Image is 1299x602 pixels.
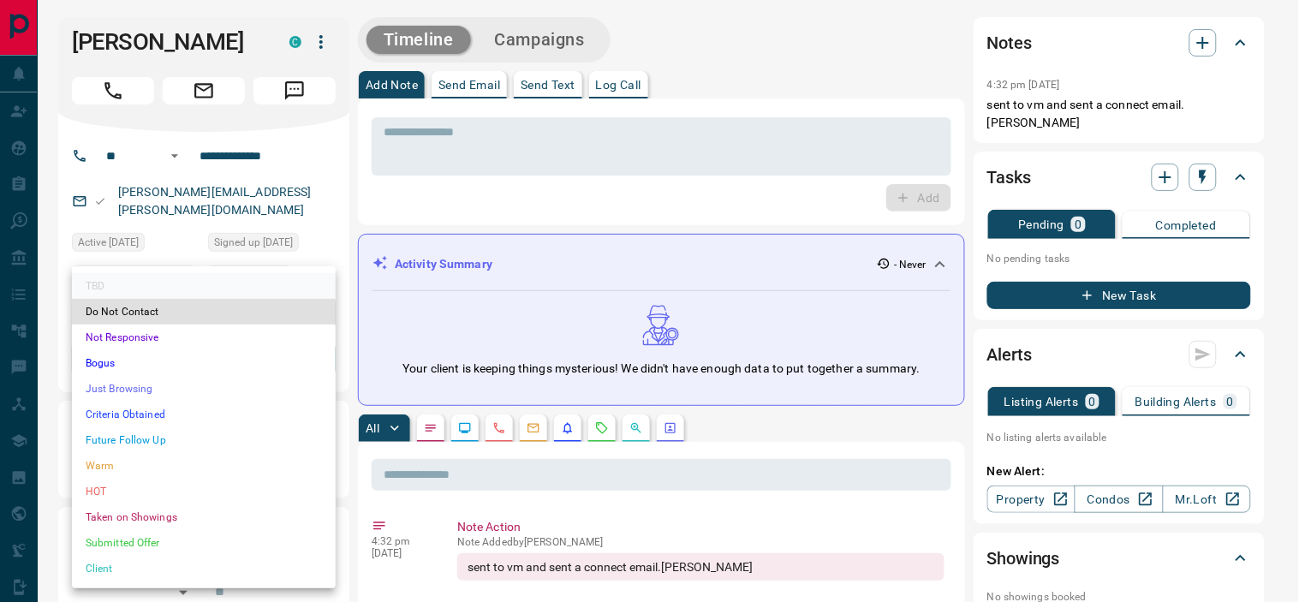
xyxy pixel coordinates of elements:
li: Client [72,556,336,581]
li: Do Not Contact [72,299,336,325]
li: Warm [72,453,336,479]
li: Just Browsing [72,376,336,402]
li: Taken on Showings [72,504,336,530]
li: HOT [72,479,336,504]
li: Bogus [72,350,336,376]
li: Not Responsive [72,325,336,350]
li: Future Follow Up [72,427,336,453]
li: Submitted Offer [72,530,336,556]
li: Criteria Obtained [72,402,336,427]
